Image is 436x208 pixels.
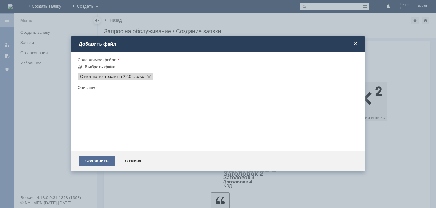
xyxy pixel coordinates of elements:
[136,74,144,79] span: Отчет по тестерам на 22,09,25.xlsx
[79,41,358,47] div: Добавить файл
[352,41,358,47] span: Закрыть
[85,64,116,70] div: Выбрать файл
[78,58,357,62] div: Содержимое файла
[78,85,357,90] div: Описание
[343,41,350,47] span: Свернуть (Ctrl + M)
[3,3,93,13] div: Здравтсвуйте! Отправляю отчет на списание тестеров
[80,74,136,79] span: Отчет по тестерам на 22,09,25.xlsx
